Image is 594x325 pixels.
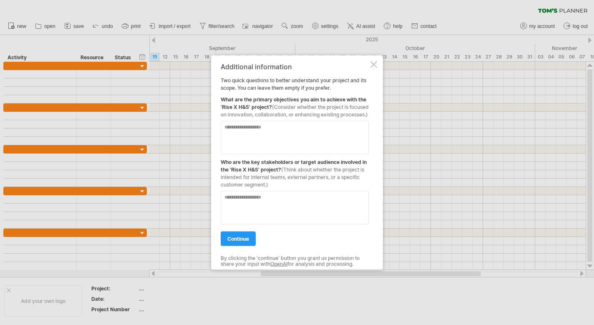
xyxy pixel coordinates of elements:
[221,91,369,118] div: What are the primary objectives you aim to achieve with the 'Rise X H&S' project?
[221,63,369,70] div: Additional information
[221,103,369,117] span: (Consider whether the project is focused on innovation, collaboration, or enhancing existing proc...
[221,255,369,267] div: By clicking the 'continue' button you grant us permission to share your input with for analysis a...
[221,166,364,187] span: (Think about whether the project is intended for internal teams, external partners, or a specific...
[221,63,369,262] div: Two quick questions to better understand your project and its scope. You can leave them empty if ...
[221,154,369,188] div: Who are the key stakeholders or target audience involved in the 'Rise X H&S' project?
[270,261,287,267] a: OpenAI
[221,231,256,246] a: continue
[227,235,249,242] span: continue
